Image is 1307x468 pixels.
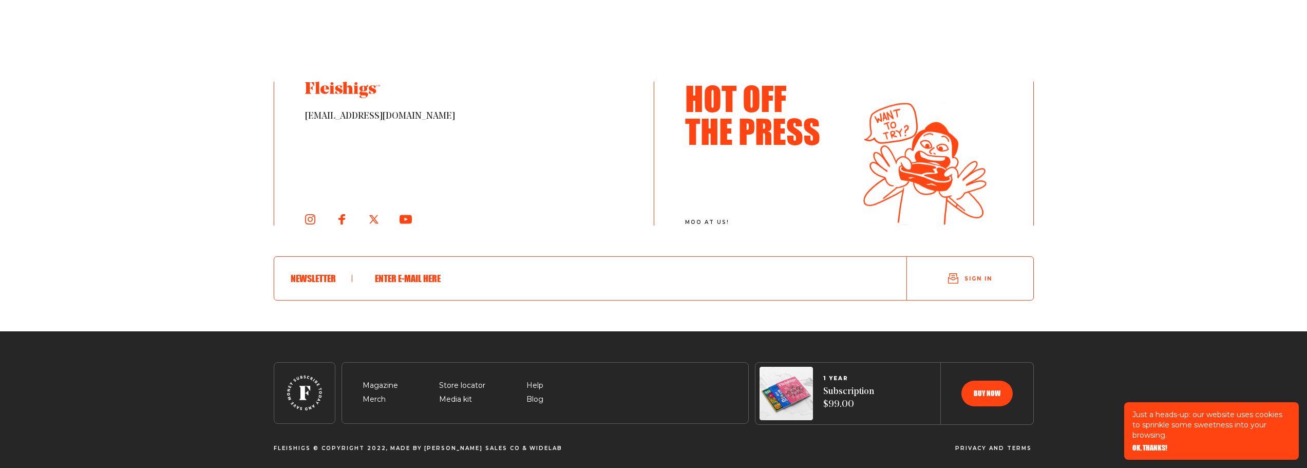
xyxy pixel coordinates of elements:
[439,394,472,406] span: Media kit
[1132,409,1291,440] p: Just a heads-up: our website uses cookies to sprinkle some sweetness into your browsing.
[439,395,472,404] a: Media kit
[955,445,1032,451] a: Privacy and terms
[439,380,485,392] span: Store locator
[390,445,422,452] span: Made By
[274,445,386,452] span: Fleishigs © Copyright 2022
[685,219,840,226] span: moo at us!
[974,390,1000,397] span: Buy now
[955,445,1032,452] span: Privacy and terms
[526,395,543,404] a: Blog
[526,381,543,390] a: Help
[305,110,623,123] span: [EMAIL_ADDRESS][DOMAIN_NAME]
[291,273,352,284] h6: Newsletter
[961,381,1013,406] button: Buy now
[526,380,543,392] span: Help
[386,445,388,452] span: ,
[526,394,543,406] span: Blog
[369,265,865,292] input: Enter e-mail here
[964,275,992,283] span: Sign in
[363,394,386,406] span: Merch
[424,445,520,452] a: [PERSON_NAME] Sales CO
[823,386,874,411] span: Subscription $99.00
[439,381,485,390] a: Store locator
[363,395,386,404] a: Merch
[529,445,562,452] a: Widelab
[823,376,874,382] span: 1 YEAR
[760,367,813,420] img: Magazines image
[522,445,527,452] span: &
[907,261,1033,296] button: Sign in
[685,82,834,147] h3: Hot Off The Press
[363,380,398,392] span: Magazine
[363,381,398,390] a: Magazine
